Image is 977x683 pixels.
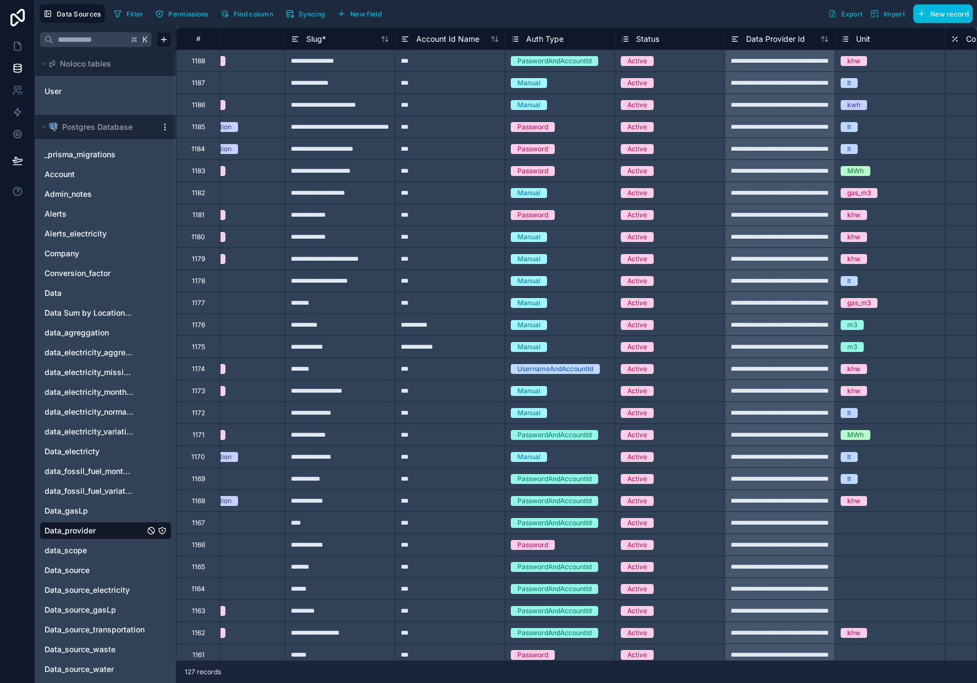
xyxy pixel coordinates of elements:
[627,342,647,352] div: Active
[40,581,172,599] div: Data_source_electricity
[847,254,860,264] div: khw
[45,525,145,536] a: Data_provider
[192,607,205,615] div: 1163
[627,452,647,462] div: Active
[517,584,592,594] div: PasswordAndAccountId
[627,122,647,132] div: Active
[517,276,540,286] div: Manual
[913,4,973,23] button: New record
[45,604,145,615] a: Data_source_gasLp
[45,288,62,299] span: Data
[627,540,647,550] div: Active
[60,58,111,69] span: Noloco tables
[517,210,548,220] div: Password
[627,78,647,88] div: Active
[517,562,592,572] div: PasswordAndAccountId
[141,36,149,43] span: K
[627,56,647,66] div: Active
[847,276,851,286] div: lt
[627,650,647,660] div: Active
[192,563,205,571] div: 1165
[627,496,647,506] div: Active
[847,100,860,110] div: kwh
[45,86,134,97] a: User
[192,475,205,483] div: 1169
[627,386,647,396] div: Active
[192,123,205,131] div: 1185
[192,343,205,351] div: 1175
[909,4,973,23] a: New record
[45,644,145,655] a: Data_source_waste
[191,233,205,241] div: 1180
[40,225,172,243] div: Alerts_electricity
[192,409,205,417] div: 1172
[627,276,647,286] div: Active
[517,144,548,154] div: Password
[45,169,145,180] a: Account
[192,541,205,549] div: 1166
[45,525,96,536] span: Data_provider
[151,5,216,22] a: Permissions
[45,307,134,318] a: Data Sum by Location and Data type
[45,486,134,497] a: data_fossil_fuel_variation
[192,101,205,109] div: 1186
[40,344,172,361] div: data_electricity_aggregation
[45,466,134,477] span: data_fossil_fuel_monthly_normalization
[517,56,592,66] div: PasswordAndAccountId
[824,4,866,23] button: Export
[517,430,592,440] div: PasswordAndAccountId
[627,430,647,440] div: Active
[45,327,134,338] a: data_agreggation
[847,144,851,154] div: lt
[627,210,647,220] div: Active
[45,604,116,615] span: Data_source_gasLp
[40,443,172,460] div: Data_electricty
[627,320,647,330] div: Active
[192,519,205,527] div: 1167
[847,452,851,462] div: lt
[40,423,172,440] div: data_electricity_variation
[847,430,864,440] div: MWh
[627,474,647,484] div: Active
[57,10,101,18] span: Data Sources
[333,5,385,22] button: New field
[517,452,540,462] div: Manual
[192,321,205,329] div: 1176
[45,288,145,299] a: Data
[517,232,540,242] div: Manual
[45,327,109,338] span: data_agreggation
[526,34,564,45] span: Auth Type
[517,540,548,550] div: Password
[281,5,329,22] button: Syncing
[45,189,145,200] a: Admin_notes
[627,518,647,528] div: Active
[192,211,205,219] div: 1181
[40,660,172,678] div: Data_source_water
[847,298,871,308] div: gas_m3
[40,284,172,302] div: Data
[40,621,172,638] div: Data_source_transportation
[217,5,277,22] button: Find column
[45,624,145,635] a: Data_source_transportation
[151,5,212,22] button: Permissions
[350,10,382,18] span: New field
[109,5,147,22] button: Filter
[45,664,114,675] span: Data_source_water
[45,406,134,417] a: data_electricity_normalization
[40,119,156,135] button: Postgres logoPostgres Database
[930,10,969,18] span: New record
[517,78,540,88] div: Manual
[45,228,145,239] a: Alerts_electricity
[40,462,172,480] div: data_fossil_fuel_monthly_normalization
[517,320,540,330] div: Manual
[847,166,864,176] div: MWh
[40,561,172,579] div: Data_source
[45,426,134,437] span: data_electricity_variation
[40,542,172,559] div: data_scope
[234,10,273,18] span: Find column
[192,497,205,505] div: 1168
[517,650,548,660] div: Password
[627,628,647,638] div: Active
[517,386,540,396] div: Manual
